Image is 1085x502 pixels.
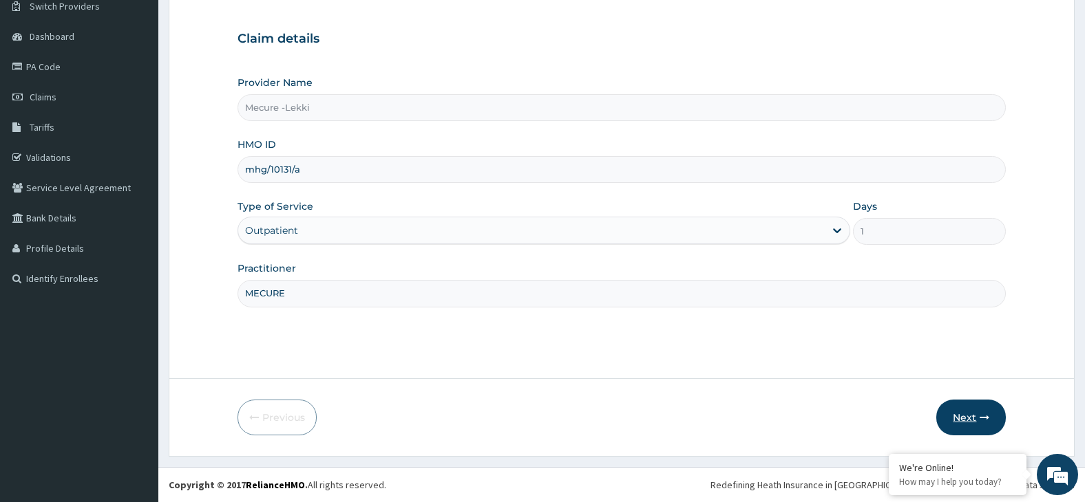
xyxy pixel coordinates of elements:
[169,479,308,491] strong: Copyright © 2017 .
[226,7,259,40] div: Minimize live chat window
[80,159,190,298] span: We're online!
[158,467,1085,502] footer: All rights reserved.
[238,138,276,151] label: HMO ID
[30,91,56,103] span: Claims
[853,199,877,213] label: Days
[25,69,56,103] img: d_794563401_company_1708531726252_794563401
[30,30,74,43] span: Dashboard
[936,400,1006,435] button: Next
[245,223,298,237] div: Outpatient
[238,199,313,213] label: Type of Service
[899,461,1016,474] div: We're Online!
[238,76,313,89] label: Provider Name
[238,280,1007,307] input: Enter Name
[238,261,296,275] label: Practitioner
[72,77,231,95] div: Chat with us now
[238,156,1007,183] input: Enter HMO ID
[30,121,54,133] span: Tariffs
[238,32,1007,47] h3: Claim details
[710,478,1075,492] div: Redefining Heath Insurance in [GEOGRAPHIC_DATA] using Telemedicine and Data Science!
[7,347,262,395] textarea: Type your message and hit 'Enter'
[238,400,317,435] button: Previous
[899,476,1016,488] p: How may I help you today?
[246,479,305,491] a: RelianceHMO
